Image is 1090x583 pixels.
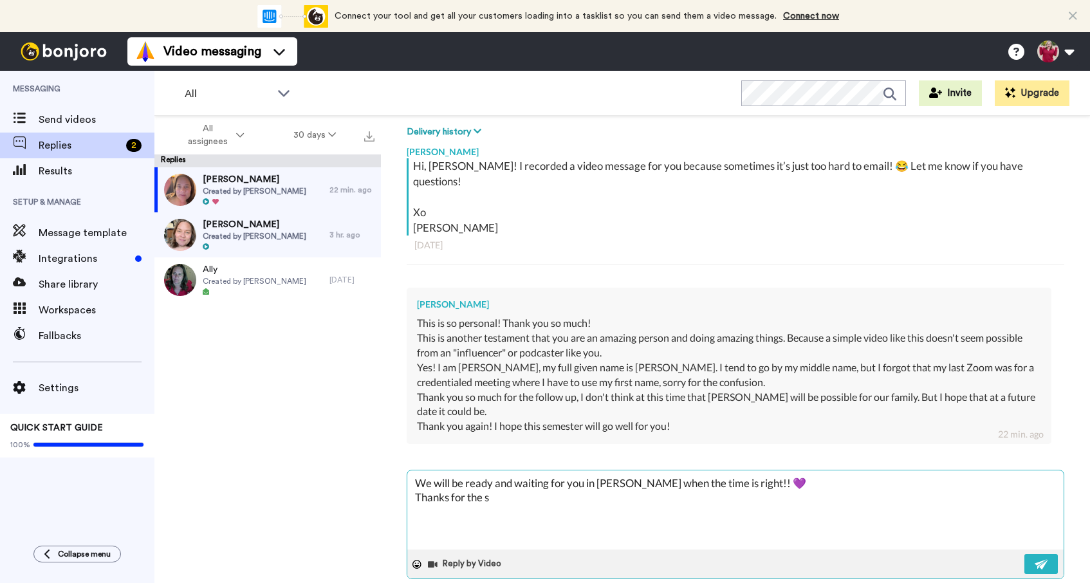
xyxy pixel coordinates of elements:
span: Settings [39,380,154,396]
span: QUICK START GUIDE [10,423,103,432]
button: Export all results that match these filters now. [360,125,378,145]
span: Fallbacks [39,328,154,344]
a: AllyCreated by [PERSON_NAME][DATE] [154,257,381,302]
img: vm-color.svg [135,41,156,62]
span: All assignees [181,122,234,148]
span: [PERSON_NAME] [203,218,306,231]
span: [PERSON_NAME] [203,173,306,186]
span: Video messaging [163,42,261,60]
span: Created by [PERSON_NAME] [203,276,306,286]
div: Hi, [PERSON_NAME]! I recorded a video message for you because sometimes it’s just too hard to ema... [413,158,1061,236]
span: Replies [39,138,121,153]
span: Created by [PERSON_NAME] [203,186,306,196]
div: 3 hr. ago [329,230,374,240]
div: 2 [126,139,142,152]
div: Replies [154,154,381,167]
div: [PERSON_NAME] [417,298,1041,311]
img: 947c593d-a0d4-433f-9e73-586403346b27-thumb.jpg [164,264,196,296]
div: [PERSON_NAME] [407,139,1064,158]
a: [PERSON_NAME]Created by [PERSON_NAME]3 hr. ago [154,212,381,257]
button: All assignees [157,117,269,153]
span: Connect your tool and get all your customers loading into a tasklist so you can send them a video... [335,12,777,21]
span: Share library [39,277,154,292]
img: bj-logo-header-white.svg [15,42,112,60]
textarea: We will be ready and waiting for you in [PERSON_NAME] when the time is right!! 💜 Thanks for the s [407,470,1064,550]
div: Thank you again! I hope this semester will go well for you! [417,419,1041,434]
img: 5f6937e3-97b8-473e-b560-f50c4553211c-thumb.jpg [164,219,196,251]
button: Invite [919,80,982,106]
button: Reply by Video [427,555,505,574]
div: 22 min. ago [329,185,374,195]
span: Message template [39,225,154,241]
span: Integrations [39,251,130,266]
img: d9704f4f-384e-4f34-ae06-9a227477a007-thumb.jpg [164,174,196,206]
div: animation [257,5,328,28]
button: Delivery history [407,125,485,139]
span: 100% [10,440,30,450]
a: Connect now [783,12,839,21]
span: Collapse menu [58,549,111,559]
a: [PERSON_NAME]Created by [PERSON_NAME]22 min. ago [154,167,381,212]
img: export.svg [364,131,374,142]
span: Workspaces [39,302,154,318]
div: 22 min. ago [998,428,1044,441]
button: 30 days [269,124,361,147]
span: Send videos [39,112,154,127]
span: Results [39,163,154,179]
span: Created by [PERSON_NAME] [203,231,306,241]
div: This is so personal! Thank you so much! This is another testament that you are an amazing person ... [417,316,1041,419]
button: Upgrade [995,80,1069,106]
button: Collapse menu [33,546,121,562]
img: send-white.svg [1035,559,1049,569]
div: [DATE] [329,275,374,285]
span: All [185,86,271,102]
div: [DATE] [414,239,1057,252]
span: Ally [203,263,306,276]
